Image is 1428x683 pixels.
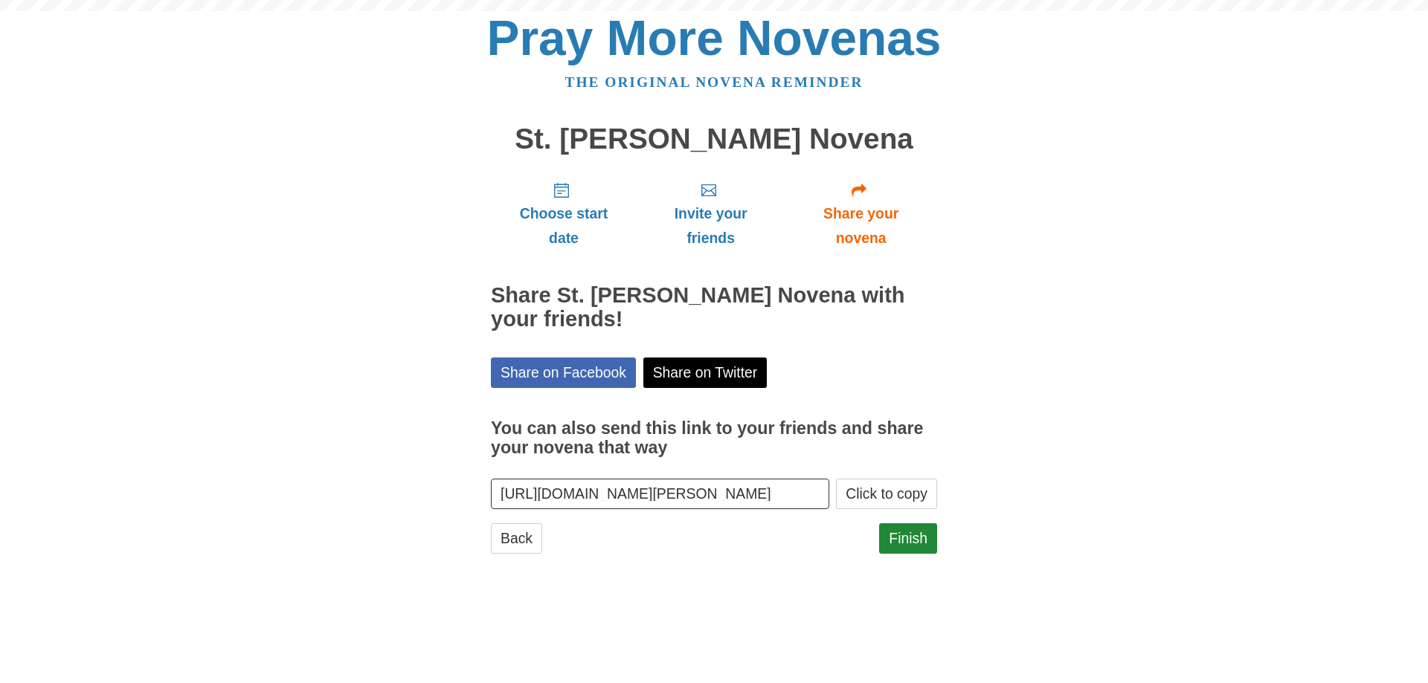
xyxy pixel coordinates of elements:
[800,201,922,250] span: Share your novena
[487,10,942,65] a: Pray More Novenas
[879,523,937,554] a: Finish
[491,357,636,388] a: Share on Facebook
[785,169,937,258] a: Share your novena
[491,284,937,331] h2: Share St. [PERSON_NAME] Novena with your friends!
[491,523,542,554] a: Back
[491,419,937,457] h3: You can also send this link to your friends and share your novena that way
[643,357,768,388] a: Share on Twitter
[565,74,863,90] a: The original novena reminder
[836,479,937,509] button: Click to copy
[506,201,622,250] span: Choose start date
[637,169,785,258] a: Invite your friends
[491,123,937,155] h1: St. [PERSON_NAME] Novena
[491,169,637,258] a: Choose start date
[652,201,770,250] span: Invite your friends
